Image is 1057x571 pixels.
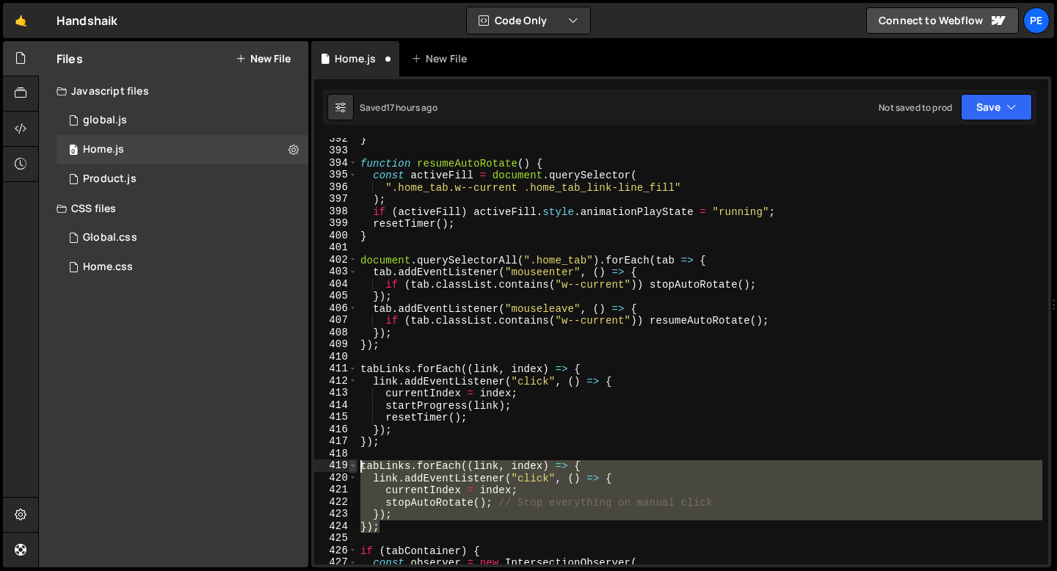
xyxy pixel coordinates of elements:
div: 406 [314,302,357,315]
span: 0 [69,145,78,157]
div: 422 [314,496,357,509]
div: Global.css [83,231,137,244]
div: 16572/45056.css [57,252,308,282]
div: 420 [314,472,357,484]
div: global.js [83,114,127,127]
div: Home.js [83,143,124,156]
div: 416 [314,423,357,436]
div: 407 [314,314,357,327]
div: 425 [314,532,357,545]
div: 424 [314,520,357,533]
div: CSS files [39,194,308,223]
h2: Files [57,51,83,67]
div: Not saved to prod [879,101,952,114]
div: Handshaik [57,12,117,29]
div: Home.js [335,51,376,66]
div: 16572/45211.js [57,164,308,194]
div: 392 [314,133,357,145]
div: 427 [314,556,357,569]
button: New File [236,53,291,65]
div: 404 [314,278,357,291]
a: Pe [1023,7,1050,34]
div: 421 [314,484,357,496]
button: Save [961,94,1032,120]
a: 🤙 [3,3,39,38]
div: 393 [314,145,357,157]
div: 395 [314,169,357,181]
div: 397 [314,193,357,206]
button: Code Only [467,7,590,34]
div: 16572/45061.js [57,106,308,135]
div: 418 [314,448,357,460]
div: 399 [314,217,357,230]
div: 415 [314,411,357,423]
div: Saved [360,101,437,114]
div: 411 [314,363,357,375]
div: 417 [314,435,357,448]
div: 419 [314,459,357,472]
div: 394 [314,157,357,170]
div: New File [411,51,473,66]
div: 413 [314,387,357,399]
div: 398 [314,206,357,218]
div: 16572/45051.js [57,135,308,164]
div: 412 [314,375,357,388]
div: 17 hours ago [386,101,437,114]
div: 423 [314,508,357,520]
div: Javascript files [39,76,308,106]
div: 400 [314,230,357,242]
div: 402 [314,254,357,266]
a: Connect to Webflow [866,7,1019,34]
div: 403 [314,266,357,278]
div: 16572/45138.css [57,223,308,252]
div: 414 [314,399,357,412]
div: 401 [314,241,357,254]
div: 408 [314,327,357,339]
div: 396 [314,181,357,194]
div: 410 [314,351,357,363]
div: Product.js [83,172,137,186]
div: Home.css [83,261,133,274]
div: 409 [314,338,357,351]
div: 426 [314,545,357,557]
div: 405 [314,290,357,302]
